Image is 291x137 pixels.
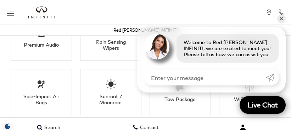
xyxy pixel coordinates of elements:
span: Contact [138,125,159,131]
div: Rain Sensing Wipers [89,39,133,51]
div: Side-Impact Air Bags [19,93,63,105]
div: Sunroof / Moonroof [89,93,133,105]
a: infiniti [28,6,55,19]
div: WiFi Hotspot [228,96,272,102]
a: Red [PERSON_NAME] INFINITI [113,27,178,33]
a: Live Chat [240,96,286,114]
span: Live Chat [244,100,281,109]
div: Premium Audio [19,42,63,48]
a: Submit [266,70,279,85]
input: Enter your message [144,70,266,85]
div: Welcome to Red [PERSON_NAME] INFINITI, we are excited to meet you! Please tell us how we can assi... [177,34,279,63]
span: Search [43,125,60,131]
img: INFINITI [28,6,55,19]
img: Agent profile photo [144,34,169,59]
button: Open user profile menu [194,118,291,136]
div: Tow Package [158,96,202,102]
